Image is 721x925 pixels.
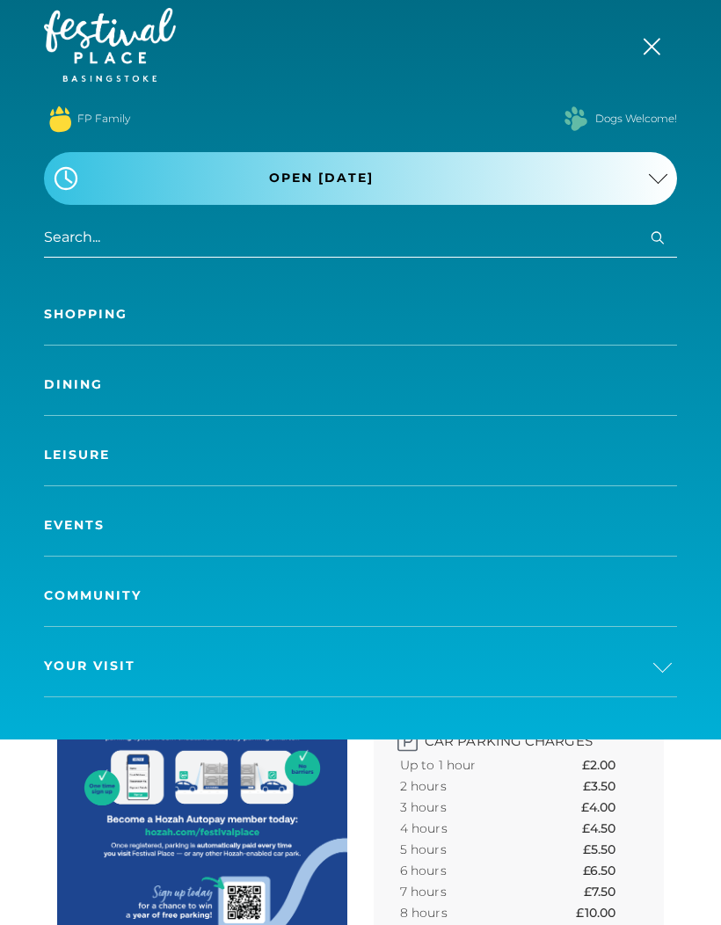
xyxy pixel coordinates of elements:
input: Search... [44,218,677,258]
th: 6 hours [400,860,531,881]
button: Toggle navigation [633,32,677,57]
th: 3 hours [400,797,531,818]
a: Community [44,565,677,626]
a: FP Family [77,111,130,127]
a: Dogs Welcome! [595,111,677,127]
img: Festival Place Logo [44,8,176,82]
th: £5.50 [583,839,637,860]
span: Open [DATE] [269,169,374,187]
th: 8 hours [400,902,531,923]
th: £3.50 [583,776,637,797]
th: £6.50 [583,860,637,881]
a: Events [44,495,677,556]
th: £2.00 [582,754,637,776]
th: 5 hours [400,839,531,860]
th: £10.00 [576,902,637,923]
a: Shopping [44,284,677,345]
th: £4.00 [581,797,637,818]
th: 4 hours [400,818,531,839]
h2: Car Parking Charges [400,724,637,749]
th: £7.50 [584,881,637,902]
th: 2 hours [400,776,531,797]
button: Open [DATE] [44,152,677,205]
a: Dining [44,354,677,415]
th: £4.50 [582,818,637,839]
th: 7 hours [400,881,531,902]
th: Up to 1 hour [400,754,531,776]
a: Your Visit [44,636,677,696]
a: Leisure [44,425,677,485]
span: Your Visit [44,657,135,675]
